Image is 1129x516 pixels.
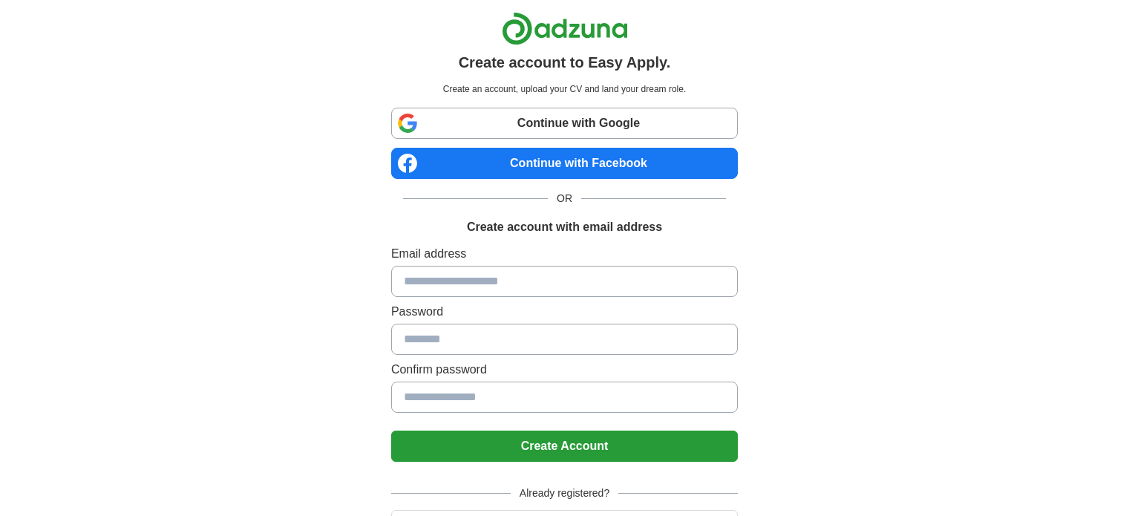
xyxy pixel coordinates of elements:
a: Continue with Google [391,108,738,139]
button: Create Account [391,431,738,462]
p: Create an account, upload your CV and land your dream role. [394,82,735,96]
span: Already registered? [511,486,618,501]
label: Password [391,303,738,321]
h1: Create account with email address [467,218,662,236]
h1: Create account to Easy Apply. [459,51,671,74]
img: Adzuna logo [502,12,628,45]
label: Email address [391,245,738,263]
span: OR [548,191,581,206]
a: Continue with Facebook [391,148,738,179]
label: Confirm password [391,361,738,379]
